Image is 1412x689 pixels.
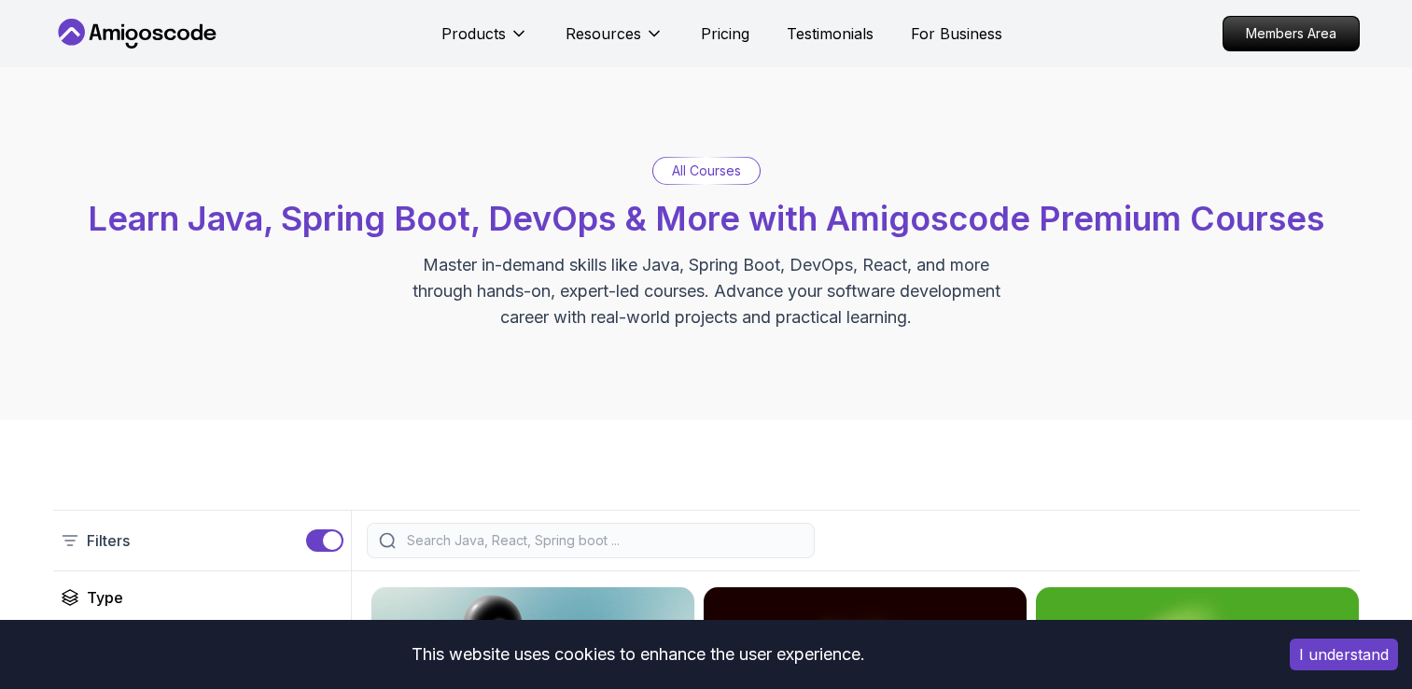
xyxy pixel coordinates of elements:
p: Filters [87,529,130,552]
input: Search Java, React, Spring boot ... [403,531,803,550]
button: Products [441,22,528,60]
button: Accept cookies [1290,639,1398,670]
a: For Business [911,22,1002,45]
p: Members Area [1223,17,1359,50]
p: Resources [566,22,641,45]
div: This website uses cookies to enhance the user experience. [14,634,1262,675]
a: Testimonials [787,22,874,45]
p: Master in-demand skills like Java, Spring Boot, DevOps, React, and more through hands-on, expert-... [393,252,1020,330]
button: Resources [566,22,664,60]
span: Learn Java, Spring Boot, DevOps & More with Amigoscode Premium Courses [88,198,1324,239]
h2: Type [87,586,123,609]
p: Products [441,22,506,45]
a: Pricing [701,22,749,45]
a: Members Area [1223,16,1360,51]
p: All Courses [672,162,741,180]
